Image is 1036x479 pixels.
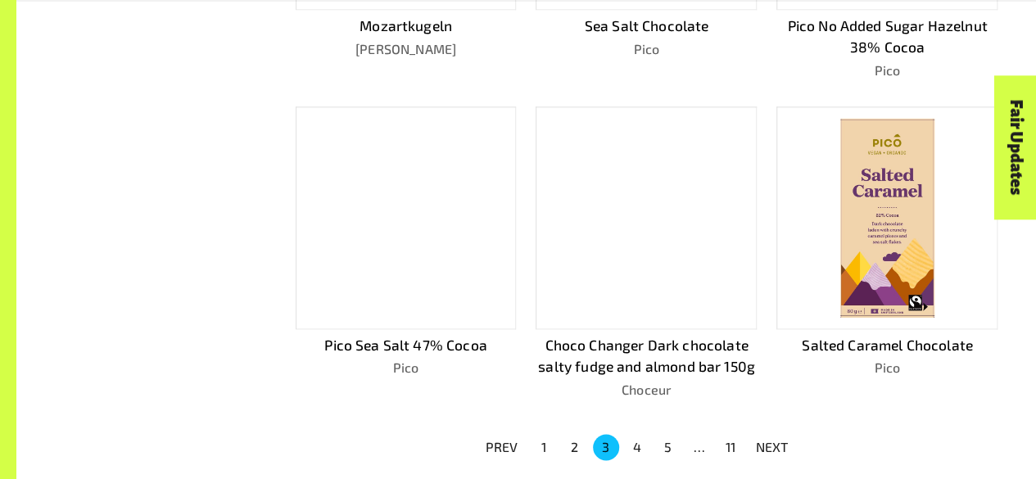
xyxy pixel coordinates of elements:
p: PREV [486,437,518,457]
a: Choco Changer Dark chocolate salty fudge and almond bar 150gChoceur [536,106,757,400]
p: Pico [536,39,757,59]
button: Go to page 1 [531,434,557,460]
p: Pico [776,61,998,80]
button: PREV [476,432,528,462]
button: Go to page 11 [717,434,744,460]
p: [PERSON_NAME] [296,39,517,59]
button: NEXT [746,432,798,462]
a: Pico Sea Salt 47% CocoaPico [296,106,517,400]
button: page 3 [593,434,619,460]
p: Salted Caramel Chocolate [776,335,998,356]
p: NEXT [756,437,789,457]
p: Mozartkugeln [296,16,517,37]
nav: pagination navigation [476,432,798,462]
button: Go to page 4 [624,434,650,460]
a: Salted Caramel ChocolatePico [776,106,998,400]
p: Sea Salt Chocolate [536,16,757,37]
button: Go to page 5 [655,434,681,460]
p: Choco Changer Dark chocolate salty fudge and almond bar 150g [536,335,757,377]
button: Go to page 2 [562,434,588,460]
p: Pico No Added Sugar Hazelnut 38% Cocoa [776,16,998,58]
p: Choceur [536,380,757,400]
p: Pico [296,358,517,377]
p: Pico [776,358,998,377]
p: Pico Sea Salt 47% Cocoa [296,335,517,356]
div: … [686,437,713,457]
